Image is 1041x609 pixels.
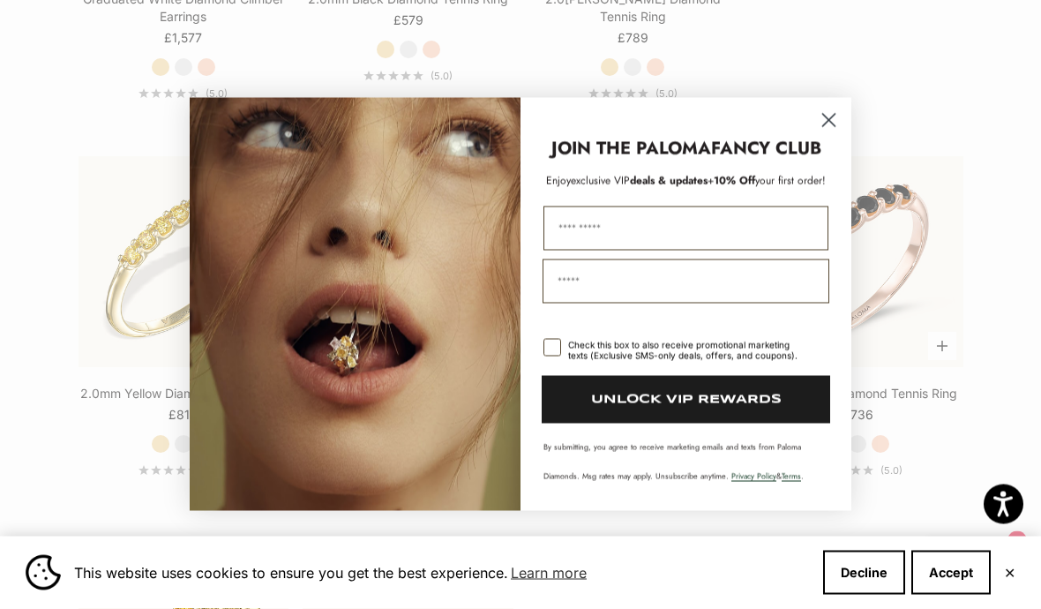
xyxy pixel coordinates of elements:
[546,173,571,189] span: Enjoy
[782,470,801,482] a: Terms
[571,173,708,189] span: deals & updates
[731,470,804,482] span: & .
[731,470,776,482] a: Privacy Policy
[508,560,589,586] a: Learn more
[813,105,844,136] button: Close dialog
[190,98,520,510] img: Loading...
[1004,568,1015,578] button: Close
[911,551,991,595] button: Accept
[543,441,828,482] p: By submitting, you agree to receive marketing emails and texts from Paloma Diamonds. Msg rates ma...
[542,376,830,424] button: UNLOCK VIP REWARDS
[26,555,61,590] img: Cookie banner
[708,173,826,189] span: + your first order!
[551,136,711,162] strong: JOIN THE PALOMA
[543,259,829,304] input: Email
[543,207,828,251] input: First Name
[823,551,905,595] button: Decline
[571,173,630,189] span: exclusive VIP
[568,340,807,361] div: Check this box to also receive promotional marketing texts (Exclusive SMS-only deals, offers, and...
[714,173,755,189] span: 10% Off
[74,560,809,586] span: This website uses cookies to ensure you get the best experience.
[711,136,821,162] strong: FANCY CLUB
